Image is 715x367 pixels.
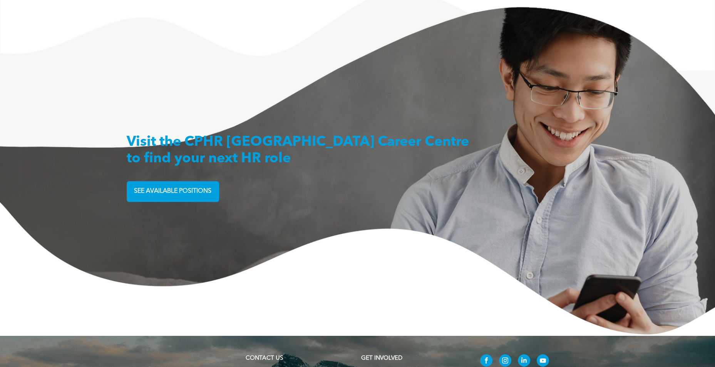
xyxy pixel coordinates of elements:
span: CPHR [184,135,223,149]
a: CONTACT US [246,355,283,361]
span: Visit the [127,135,181,149]
span: Career Centre to find your next HR role [127,135,469,166]
span: [GEOGRAPHIC_DATA] [226,135,374,149]
span: SEE AVAILABLE POSITIONS [131,184,214,199]
span: GET INVOLVED [361,355,402,361]
a: SEE AVAILABLE POSITIONS [127,181,219,202]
